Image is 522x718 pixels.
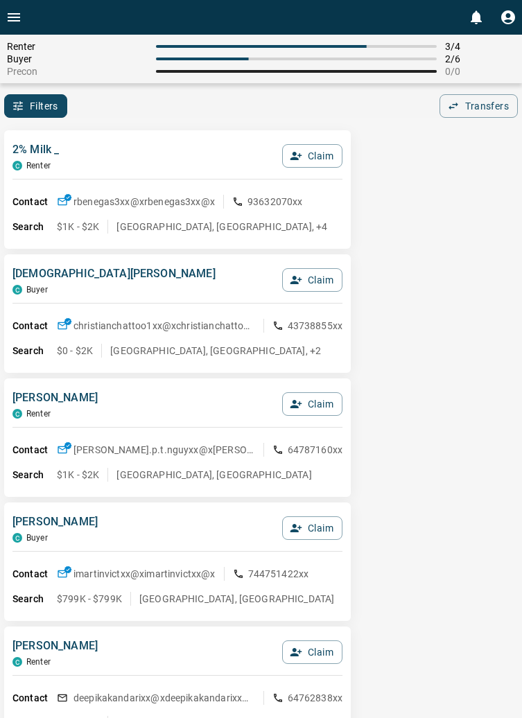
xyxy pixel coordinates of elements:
[26,533,48,543] p: Buyer
[116,220,327,234] p: [GEOGRAPHIC_DATA], [GEOGRAPHIC_DATA], +4
[7,66,148,77] span: Precon
[494,3,522,31] button: Profile
[12,514,98,530] p: [PERSON_NAME]
[247,195,303,209] p: 93632070xx
[288,691,343,705] p: 64762838xx
[73,319,255,333] p: christianchattoo1xx@x christianchattoo1xx@x
[12,319,57,333] p: Contact
[73,443,255,457] p: [PERSON_NAME].p.t.nguyxx@x [PERSON_NAME].p.t.nguyxx@x
[57,344,93,358] p: $0 - $2K
[445,53,515,64] span: 2 / 6
[26,285,48,295] p: Buyer
[12,195,57,209] p: Contact
[282,144,342,168] button: Claim
[282,516,342,540] button: Claim
[12,657,22,667] div: condos.ca
[12,344,57,358] p: Search
[73,195,215,209] p: rbenegas3xx@x rbenegas3xx@x
[440,94,518,118] button: Transfers
[73,567,216,581] p: imartinvictxx@x imartinvictxx@x
[12,691,57,706] p: Contact
[282,392,342,416] button: Claim
[12,638,98,654] p: [PERSON_NAME]
[26,657,51,667] p: Renter
[26,409,51,419] p: Renter
[26,161,51,170] p: Renter
[248,567,309,581] p: 744751422xx
[7,53,148,64] span: Buyer
[12,468,57,482] p: Search
[7,41,148,52] span: Renter
[12,141,59,158] p: 2% Milk _
[4,94,67,118] button: Filters
[282,268,342,292] button: Claim
[12,567,57,581] p: Contact
[12,265,216,282] p: [DEMOGRAPHIC_DATA][PERSON_NAME]
[12,285,22,295] div: condos.ca
[57,220,99,234] p: $1K - $2K
[57,592,122,606] p: $799K - $799K
[445,66,515,77] span: 0 / 0
[139,592,334,606] p: [GEOGRAPHIC_DATA], [GEOGRAPHIC_DATA]
[110,344,321,358] p: [GEOGRAPHIC_DATA], [GEOGRAPHIC_DATA], +2
[445,41,515,52] span: 3 / 4
[12,389,98,406] p: [PERSON_NAME]
[12,161,22,170] div: condos.ca
[282,640,342,664] button: Claim
[12,443,57,457] p: Contact
[288,319,343,333] p: 43738855xx
[57,468,99,482] p: $1K - $2K
[12,409,22,419] div: condos.ca
[12,592,57,606] p: Search
[73,691,255,705] p: deepikakandarixx@x deepikakandarixx@x
[288,443,343,457] p: 64787160xx
[12,220,57,234] p: Search
[12,533,22,543] div: condos.ca
[116,468,311,482] p: [GEOGRAPHIC_DATA], [GEOGRAPHIC_DATA]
